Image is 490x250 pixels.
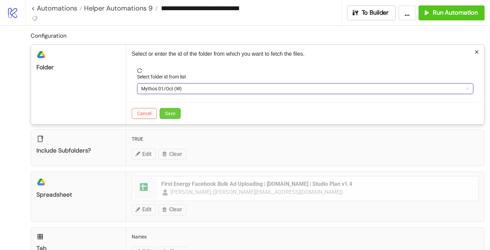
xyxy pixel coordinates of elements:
[165,111,175,116] span: Save
[362,9,389,17] span: To Builder
[398,5,416,20] button: ...
[137,68,473,73] span: reload
[31,5,82,12] a: < Automations
[132,108,157,119] button: Cancel
[433,9,478,17] span: Run Automation
[82,5,158,12] a: Helper Automations 9
[137,73,191,81] label: Select folder id from list
[36,64,120,71] div: Folder
[31,31,485,40] h2: Configuration
[82,4,153,13] span: Helper Automations 9
[132,50,479,58] p: Select or enter the id of the folder from which you want to fetch the files.
[419,5,485,20] button: Run Automation
[137,111,151,116] span: Cancel
[160,108,181,119] button: Save
[347,5,396,20] button: To Builder
[474,50,479,54] span: close
[141,84,469,94] span: Mythos 01/Oct (W)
